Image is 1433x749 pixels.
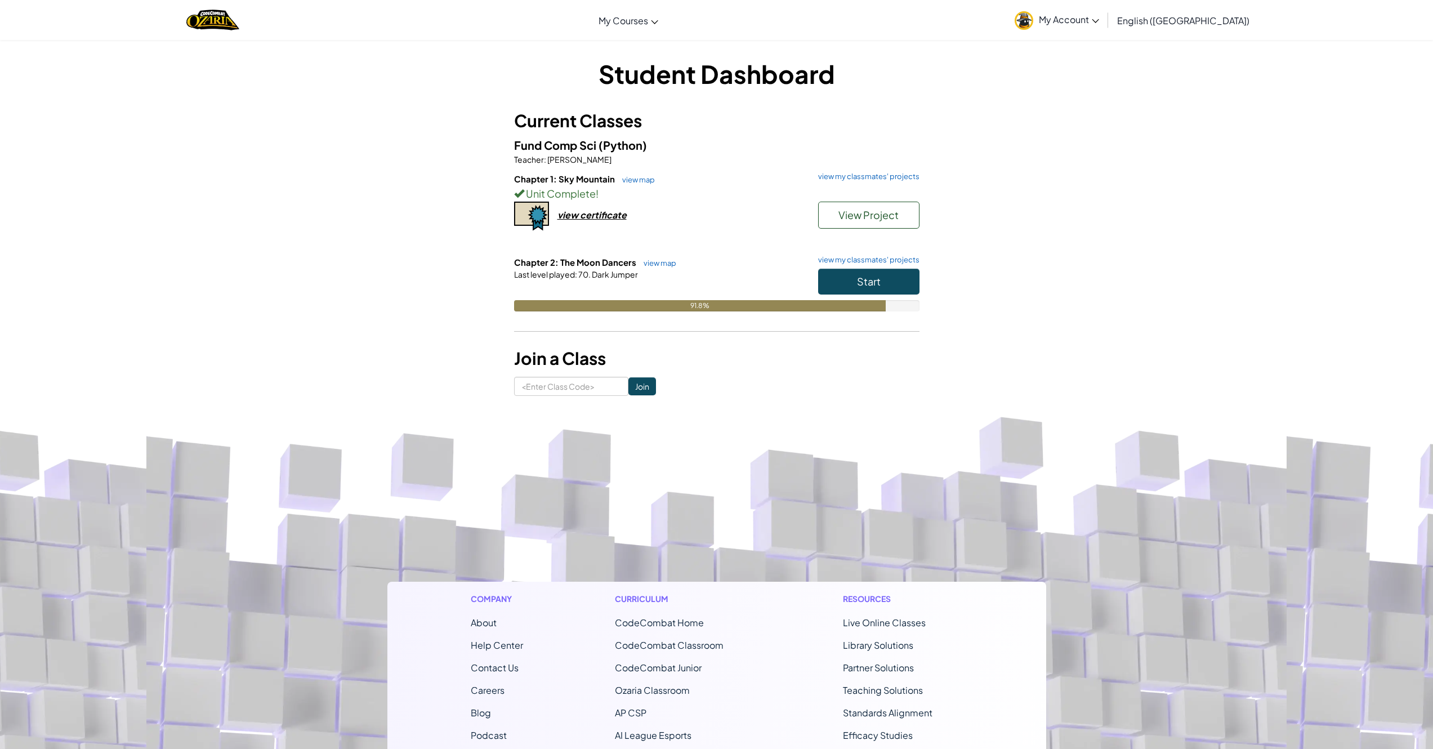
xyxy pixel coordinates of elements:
h3: Current Classes [514,108,919,133]
span: Fund Comp Sci [514,138,599,152]
div: view certificate [557,209,627,221]
a: view certificate [514,209,627,221]
span: (Python) [599,138,647,152]
h1: Company [471,593,523,605]
span: : [544,154,546,164]
span: Contact Us [471,662,519,674]
a: Live Online Classes [843,617,926,628]
a: English ([GEOGRAPHIC_DATA]) [1111,5,1255,35]
a: Ozaria by CodeCombat logo [186,8,239,32]
h1: Curriculum [615,593,751,605]
a: CodeCombat Junior [615,662,702,674]
span: English ([GEOGRAPHIC_DATA]) [1117,15,1249,26]
a: Teaching Solutions [843,684,923,696]
a: view map [638,258,676,267]
a: view my classmates' projects [813,256,919,264]
span: [PERSON_NAME] [546,154,611,164]
a: view map [617,175,655,184]
a: Podcast [471,729,507,741]
a: Partner Solutions [843,662,914,674]
span: My Courses [599,15,648,26]
a: Library Solutions [843,639,913,651]
button: Start [818,269,919,295]
span: 70. [577,269,591,279]
a: Standards Alignment [843,707,932,719]
img: avatar [1015,11,1033,30]
span: CodeCombat Home [615,617,704,628]
span: My Account [1039,14,1099,25]
span: Dark Jumper [591,269,638,279]
a: AI League Esports [615,729,691,741]
h3: Join a Class [514,346,919,371]
a: Careers [471,684,505,696]
span: Chapter 1: Sky Mountain [514,173,617,184]
img: Home [186,8,239,32]
a: AP CSP [615,707,646,719]
span: ! [596,187,599,200]
h1: Student Dashboard [514,56,919,91]
span: View Project [838,208,899,221]
a: My Courses [593,5,664,35]
button: View Project [818,202,919,229]
span: : [575,269,577,279]
h1: Resources [843,593,963,605]
span: Teacher [514,154,544,164]
span: Chapter 2: The Moon Dancers [514,257,638,267]
span: Unit Complete [524,187,596,200]
a: About [471,617,497,628]
div: 91.8% [514,300,886,311]
a: Ozaria Classroom [615,684,690,696]
input: <Enter Class Code> [514,377,628,396]
a: Blog [471,707,491,719]
a: Efficacy Studies [843,729,913,741]
a: My Account [1009,2,1105,38]
a: view my classmates' projects [813,173,919,180]
img: certificate-icon.png [514,202,549,231]
a: CodeCombat Classroom [615,639,724,651]
input: Join [628,377,656,395]
span: Start [857,275,881,288]
a: Help Center [471,639,523,651]
span: Last level played [514,269,575,279]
